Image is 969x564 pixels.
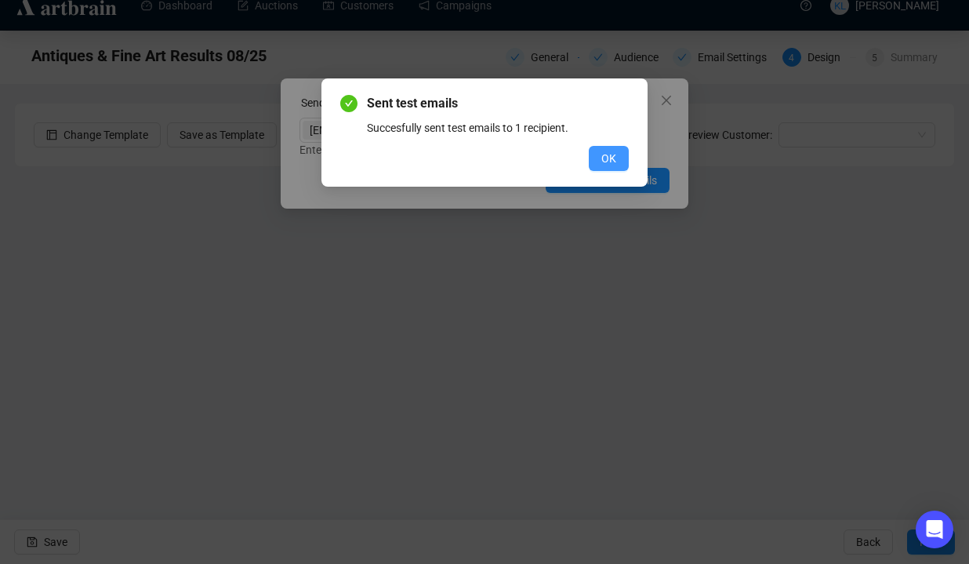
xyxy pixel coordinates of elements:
[367,119,629,136] div: Succesfully sent test emails to 1 recipient.
[601,150,616,167] span: OK
[916,511,953,548] div: Open Intercom Messenger
[367,94,629,113] span: Sent test emails
[340,95,357,112] span: check-circle
[589,146,629,171] button: OK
